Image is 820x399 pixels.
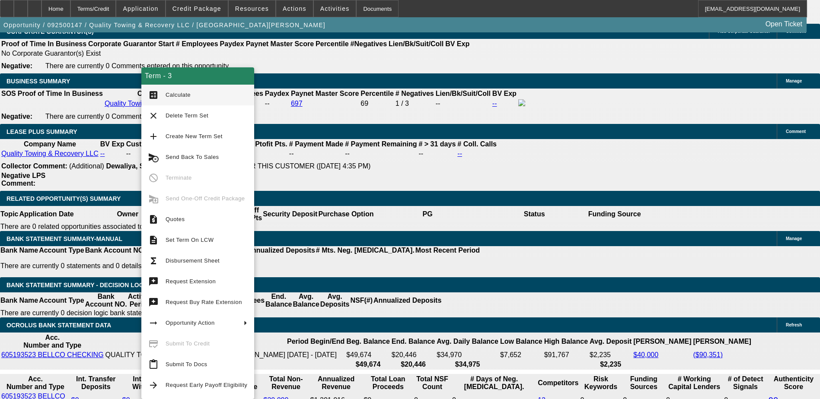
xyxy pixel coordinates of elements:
[246,40,314,47] b: Paynet Master Score
[128,292,153,309] th: Activity Period
[246,246,315,255] th: Annualized Deposits
[786,129,806,134] span: Comment
[276,0,313,17] button: Actions
[141,67,254,85] div: Term - 3
[6,322,111,329] span: OCROLUS BANK STATEMENT DATA
[166,320,215,326] span: Opportunity Action
[289,140,343,148] b: # Payment Made
[6,282,150,288] span: Bank Statement Summary - Decision Logic
[580,375,622,391] th: Risk Keywords
[1,40,87,48] th: Proof of Time In Business
[148,235,159,245] mat-icon: description
[418,149,456,158] td: --
[391,351,435,359] td: $20,446
[283,5,306,12] span: Actions
[235,5,269,12] span: Resources
[588,206,641,222] th: Funding Source
[24,140,76,148] b: Company Name
[396,100,434,108] div: 1 / 3
[287,333,345,350] th: Period Begin/End
[345,140,417,148] b: # Payment Remaining
[318,206,374,222] th: Purchase Option
[589,351,632,359] td: $2,235
[436,360,499,369] th: $34,975
[320,292,350,309] th: Avg. Deposits
[361,90,393,97] b: Percentile
[345,149,417,158] td: --
[166,92,191,98] span: Calculate
[389,40,444,47] b: Lien/Bk/Suit/Coll
[85,246,146,255] th: Bank Account NO.
[457,140,497,148] b: # Coll. Calls
[518,99,525,106] img: facebook-icon.png
[316,40,348,47] b: Percentile
[414,375,451,391] th: Sum of the Total NSF Count and Total Overdraft Fee Count from Ocrolus
[724,375,767,391] th: # of Detect Signals
[116,0,165,17] button: Application
[148,131,159,142] mat-icon: add
[693,351,723,358] a: ($90,351)
[126,149,179,158] td: --
[172,5,221,12] span: Credit Package
[100,140,124,148] b: BV Exp
[166,154,219,160] span: Send Back To Sales
[166,382,247,388] span: Request Early Payoff Eligibility
[105,333,286,350] th: Acc. Holder Name
[415,246,480,255] th: Most Recent Period
[105,100,202,107] a: Quality Towing & Recovery LLC
[361,100,393,108] div: 69
[500,351,543,359] td: $7,652
[74,206,181,222] th: Owner
[492,90,517,97] b: BV Exp
[262,206,318,222] th: Security Deposit
[166,133,223,139] span: Create New Term Set
[249,292,265,309] th: Fees
[445,40,469,47] b: BV Exp
[762,17,806,32] a: Open Ticket
[263,375,309,391] th: Total Non-Revenue
[633,351,658,358] a: $40,000
[126,140,179,148] b: Customer Since
[158,40,174,47] b: Start
[346,351,390,359] td: $49,674
[289,149,344,158] td: --
[166,299,242,305] span: Request Buy Rate Extension
[544,351,588,359] td: $91,767
[148,152,159,162] mat-icon: cancel_schedule_send
[220,40,244,47] b: Paydex
[38,246,85,255] th: Account Type
[148,297,159,307] mat-icon: try
[314,0,356,17] button: Activities
[17,89,103,98] th: Proof of Time In Business
[633,333,692,350] th: [PERSON_NAME]
[1,150,99,157] a: Quality Towing & Recovery LLC
[436,351,499,359] td: $34,970
[45,113,229,120] span: There are currently 0 Comments entered on this opportunity
[391,333,435,350] th: End. Balance
[6,78,70,85] span: BUSINESS SUMMARY
[100,150,105,157] a: --
[166,112,208,119] span: Delete Term Set
[38,292,85,309] th: Account Type
[310,375,363,391] th: Annualized Revenue
[287,351,345,359] td: [DATE] - [DATE]
[500,333,543,350] th: Low Balance
[265,90,289,97] b: Paydex
[391,360,435,369] th: $20,446
[351,40,387,47] b: #Negatives
[291,90,359,97] b: Paynet Master Score
[1,172,45,187] b: Negative LPS Comment:
[19,206,74,222] th: Application Date
[137,90,169,97] b: Company
[0,262,480,270] p: There are currently 0 statements and 0 details entered on this opportunity
[148,214,159,225] mat-icon: request_quote
[481,206,588,222] th: Status
[346,360,390,369] th: $49,674
[435,99,491,108] td: --
[457,150,462,157] a: --
[148,111,159,121] mat-icon: clear
[1,375,70,391] th: Acc. Number and Type
[396,90,434,97] b: # Negatives
[418,140,456,148] b: # > 31 days
[88,40,156,47] b: Corporate Guarantor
